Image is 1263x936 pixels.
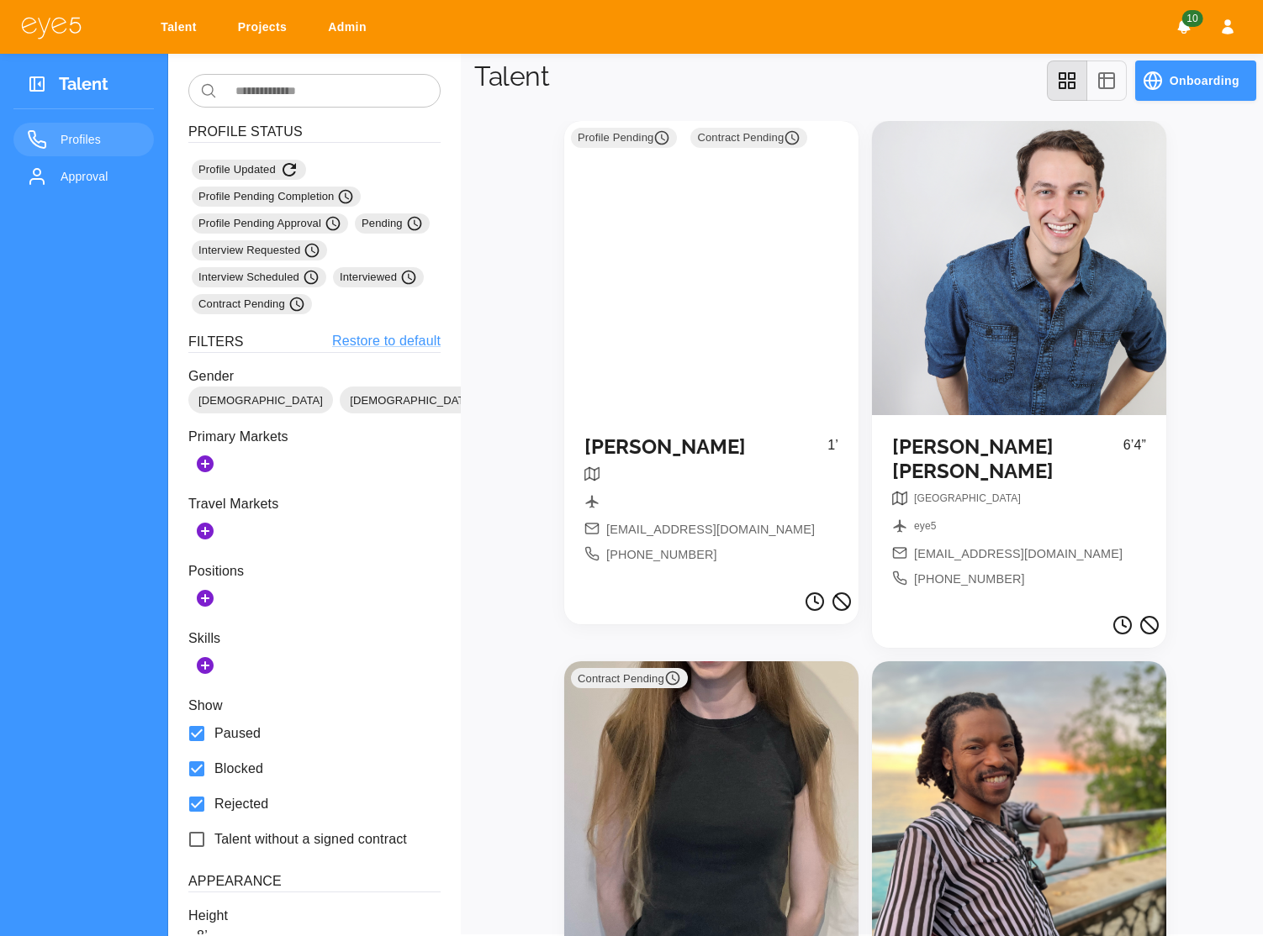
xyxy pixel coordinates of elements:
[1181,10,1202,27] span: 10
[362,215,423,232] span: Pending
[192,294,312,314] div: Contract Pending
[914,492,1021,504] span: [GEOGRAPHIC_DATA]
[914,545,1123,564] span: [EMAIL_ADDRESS][DOMAIN_NAME]
[564,121,859,585] a: Profile Pending Contract Pending [PERSON_NAME]1’[EMAIL_ADDRESS][DOMAIN_NAME][PHONE_NUMBER]
[20,15,82,39] img: eye5
[192,267,326,287] div: Interview Scheduled
[13,160,154,193] a: Approval
[188,581,222,615] button: Add Positions
[150,12,214,43] a: Talent
[198,269,320,286] span: Interview Scheduled
[13,123,154,156] a: Profiles
[188,447,222,481] button: Add Markets
[606,546,717,565] span: [PHONE_NUMBER]
[59,74,108,100] h3: Talent
[192,213,348,234] div: Profile Pending Approval
[61,129,140,150] span: Profiles
[192,240,327,260] div: Interview Requested
[188,121,441,143] h6: Profile Status
[188,386,333,413] div: [DEMOGRAPHIC_DATA]
[188,331,244,352] h6: Filters
[188,649,222,682] button: Add Skills
[188,870,441,892] h6: Appearance
[872,121,1166,608] a: [PERSON_NAME] [PERSON_NAME]6’4”breadcrumbbreadcrumb[EMAIL_ADDRESS][DOMAIN_NAME][PHONE_NUMBER]
[340,269,417,286] span: Interviewed
[1169,12,1199,42] button: Notifications
[340,392,484,409] span: [DEMOGRAPHIC_DATA]
[188,366,441,386] p: Gender
[214,759,263,779] span: Blocked
[914,520,936,532] span: eye5
[227,12,304,43] a: Projects
[198,160,299,180] span: Profile Updated
[214,794,268,814] span: Rejected
[827,435,838,466] p: 1’
[914,491,1021,512] nav: breadcrumb
[914,518,936,539] nav: breadcrumb
[188,906,441,926] p: Height
[188,392,333,409] span: [DEMOGRAPHIC_DATA]
[332,331,441,352] a: Restore to default
[1123,435,1146,491] p: 6’4”
[474,60,549,92] h1: Talent
[578,670,681,686] span: Contract Pending
[188,514,222,548] button: Add Secondary Markets
[606,521,815,539] span: [EMAIL_ADDRESS][DOMAIN_NAME]
[317,12,383,43] a: Admin
[892,435,1123,484] h5: [PERSON_NAME] [PERSON_NAME]
[192,187,361,207] div: Profile Pending Completion
[188,427,441,447] p: Primary Markets
[214,723,261,744] span: Paused
[198,296,305,313] span: Contract Pending
[697,129,801,146] span: Contract Pending
[914,571,1025,589] span: [PHONE_NUMBER]
[198,188,354,205] span: Profile Pending Completion
[61,166,140,187] span: Approval
[1047,60,1127,101] div: view
[340,386,484,413] div: [DEMOGRAPHIC_DATA]
[355,213,430,234] div: Pending
[188,628,441,649] p: Skills
[192,160,306,180] div: Profile Updated
[578,129,670,146] span: Profile Pending
[188,561,441,581] p: Positions
[1086,60,1127,101] button: table
[188,696,441,716] p: Show
[198,215,341,232] span: Profile Pending Approval
[198,242,320,259] span: Interview Requested
[333,267,424,287] div: Interviewed
[584,435,827,460] h5: [PERSON_NAME]
[1047,60,1087,101] button: grid
[1135,60,1256,101] button: Onboarding
[214,829,407,849] span: Talent without a signed contract
[188,494,441,514] p: Travel Markets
